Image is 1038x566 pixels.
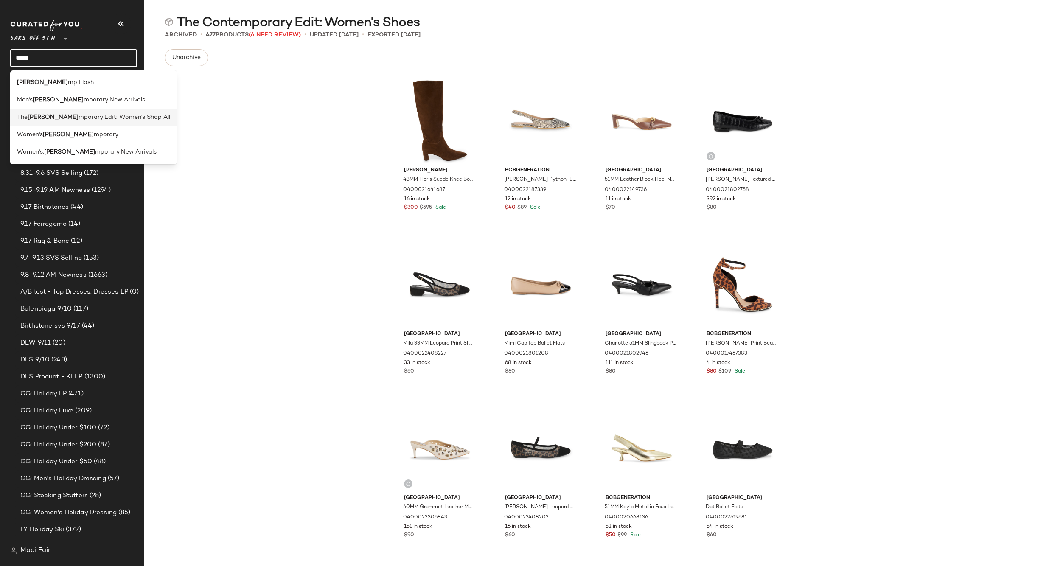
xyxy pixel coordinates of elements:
span: 0400022619681 [706,514,747,521]
span: Unarchive [172,54,201,61]
span: 392 in stock [707,196,736,203]
span: The [17,113,28,122]
span: (1294) [90,185,111,195]
span: mporary New Arrivals [84,95,145,104]
img: 0400022149736 [599,78,684,163]
img: svg%3e [708,154,713,159]
span: • [362,30,364,40]
span: 68 in stock [505,359,532,367]
b: [PERSON_NAME] [33,95,84,104]
span: [GEOGRAPHIC_DATA] [404,331,476,338]
span: (1300) [83,372,106,382]
span: 0400020668136 [605,514,648,521]
span: 33 in stock [404,359,430,367]
span: 51MM Leather Block Heel Mules [605,176,676,184]
span: 0400022408202 [504,514,549,521]
span: $60 [404,368,414,375]
span: (48) [92,457,106,467]
span: $70 [606,204,615,212]
span: mporary [94,130,118,139]
span: (6 Need Review) [249,32,301,38]
img: 0400022306843_BEIGE [397,405,483,491]
span: 0400022187339 [504,186,546,194]
span: 0400021802758 [706,186,749,194]
span: Women's [17,130,43,139]
span: 0400021802946 [605,350,648,358]
span: 0400022408227 [403,350,446,358]
span: Mila 33MM Leopard Print Slingback Pumps [403,340,475,347]
span: $90 [404,532,414,539]
div: Products [206,31,301,39]
span: [PERSON_NAME] Print Beaded Sandals [706,340,777,347]
span: Mimi Cap Top Ballet Flats [504,340,565,347]
span: [PERSON_NAME] [404,167,476,174]
span: $109 [718,368,731,375]
span: Sale [434,205,446,210]
span: [GEOGRAPHIC_DATA] [707,494,778,502]
span: DFS Product - KEEP [20,372,83,382]
span: (44) [69,202,83,212]
span: $60 [505,532,515,539]
span: GG: Men's Holiday Dressing [20,474,106,484]
img: 0400022408202_LEOPARDMESH [498,405,584,491]
span: 9.8-9.12 AM Newness [20,270,87,280]
span: 11 in stock [606,196,631,203]
img: 0400022619681_BLACKPOLKADOT [700,405,785,491]
span: GG: Holiday Under $100 [20,423,96,433]
span: 0400021801208 [504,350,548,358]
span: 4 in stock [707,359,730,367]
span: Sale [528,205,541,210]
span: $60 [707,532,717,539]
span: 9.17 Ferragamo [20,219,67,229]
span: Archived [165,31,197,39]
span: [GEOGRAPHIC_DATA] [707,167,778,174]
img: 0400021802758_BLACK [700,78,785,163]
span: Women's: [17,148,44,157]
span: (44) [80,321,95,331]
span: Dot Ballet Flats [706,504,743,511]
span: 111 in stock [606,359,634,367]
img: 0400021801208 [498,241,584,327]
span: Birthstone svs 9/17 [20,321,80,331]
span: Saks OFF 5TH [10,29,55,44]
p: Exported [DATE] [368,31,421,39]
span: • [304,30,306,40]
span: $80 [707,368,717,375]
img: svg%3e [10,547,17,554]
span: Sale [628,532,641,538]
span: $80 [505,368,515,375]
span: 12 in stock [505,196,531,203]
img: svg%3e [165,18,173,26]
span: 9.17 Rag & Bone [20,236,69,246]
span: BCBGeneration [707,331,778,338]
span: [PERSON_NAME] Python-Embossed Slingback Studded Flats [504,176,576,184]
span: GG: Holiday Under $200 [20,440,96,450]
span: 16 in stock [404,196,430,203]
span: Top 25 Wedding Guest Dresses [20,542,118,552]
span: LY Holiday Ski [20,525,64,535]
span: 477 [206,32,216,38]
img: 0400022187339 [498,78,584,163]
span: 0400022149736 [605,186,647,194]
span: $80 [707,204,717,212]
span: $99 [617,532,627,539]
span: 8.31-9.6 SVS Selling [20,168,82,178]
span: $50 [606,532,616,539]
span: (87) [96,440,110,450]
span: mporary New Arrivals [95,148,157,157]
span: $40 [505,204,516,212]
span: DEW 9/11 [20,338,51,348]
span: 52 in stock [606,523,632,531]
span: 0400017467383 [706,350,747,358]
img: 0400017467383_CHEETAH [700,241,785,327]
span: $300 [404,204,418,212]
span: (209) [73,406,92,416]
span: Madi Fair [20,546,50,556]
span: Sale [733,369,745,374]
span: (471) [67,389,84,399]
img: 0400022408227_LEOPARDMESH [397,241,483,327]
span: [GEOGRAPHIC_DATA] [505,494,577,502]
span: • [200,30,202,40]
span: $89 [517,204,527,212]
span: 0400022306843 [403,514,447,521]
